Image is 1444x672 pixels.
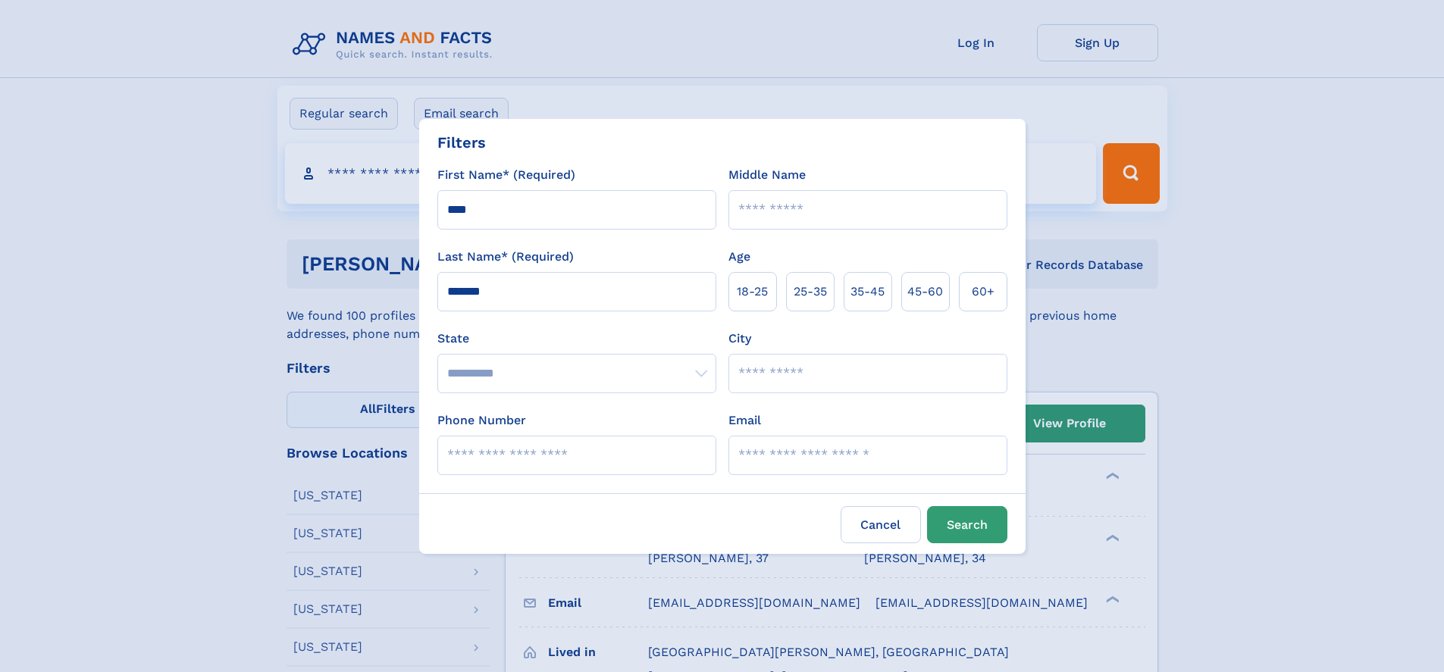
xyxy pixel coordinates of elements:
[907,283,943,301] span: 45‑60
[437,330,716,348] label: State
[728,330,751,348] label: City
[437,248,574,266] label: Last Name* (Required)
[728,166,806,184] label: Middle Name
[794,283,827,301] span: 25‑35
[850,283,885,301] span: 35‑45
[737,283,768,301] span: 18‑25
[728,411,761,430] label: Email
[841,506,921,543] label: Cancel
[728,248,750,266] label: Age
[437,411,526,430] label: Phone Number
[437,166,575,184] label: First Name* (Required)
[972,283,995,301] span: 60+
[927,506,1007,543] button: Search
[437,131,486,154] div: Filters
